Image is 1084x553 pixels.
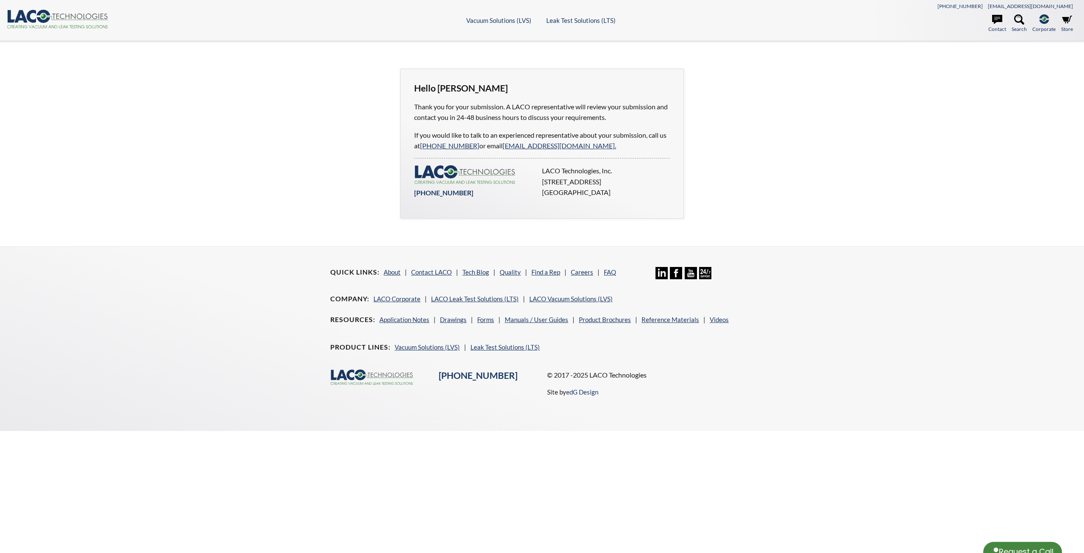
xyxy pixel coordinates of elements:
[642,316,699,323] a: Reference Materials
[470,343,540,351] a: Leak Test Solutions (LTS)
[710,316,729,323] a: Videos
[384,268,401,276] a: About
[420,142,479,150] a: [PHONE_NUMBER]
[500,268,521,276] a: Quality
[529,295,613,303] a: LACO Vacuum Solutions (LVS)
[547,370,754,381] p: © 2017 -2025 LACO Technologies
[571,268,593,276] a: Careers
[330,343,390,352] h4: Product Lines
[395,343,460,351] a: Vacuum Solutions (LVS)
[566,388,598,396] a: edG Design
[503,142,616,150] a: [EMAIL_ADDRESS][DOMAIN_NAME].
[604,268,616,276] a: FAQ
[379,316,429,323] a: Application Notes
[988,14,1006,33] a: Contact
[414,83,670,94] h3: Hello [PERSON_NAME]
[542,165,665,198] p: LACO Technologies, Inc. [STREET_ADDRESS] [GEOGRAPHIC_DATA]
[414,101,670,123] p: Thank you for your submission. A LACO representative will review your submission and contact you ...
[579,316,631,323] a: Product Brochures
[439,370,517,381] a: [PHONE_NUMBER]
[1061,14,1073,33] a: Store
[1032,25,1056,33] span: Corporate
[505,316,568,323] a: Manuals / User Guides
[466,17,531,24] a: Vacuum Solutions (LVS)
[330,268,379,277] h4: Quick Links
[531,268,560,276] a: Find a Rep
[546,17,616,24] a: Leak Test Solutions (LTS)
[414,165,516,184] img: LACO-technologies-logo-332f5733453eebdf26714ea7d5b5907d645232d7be7781e896b464cb214de0d9.svg
[330,295,369,303] h4: Company
[477,316,494,323] a: Forms
[699,267,711,279] img: 24/7 Support Icon
[330,315,375,324] h4: Resources
[411,268,452,276] a: Contact LACO
[988,3,1073,9] a: [EMAIL_ADDRESS][DOMAIN_NAME]
[373,295,420,303] a: LACO Corporate
[699,273,711,281] a: 24/7 Support
[1012,14,1027,33] a: Search
[937,3,983,9] a: [PHONE_NUMBER]
[414,130,670,151] p: If you would like to talk to an experienced representative about your submission, call us at or e...
[414,189,473,197] a: [PHONE_NUMBER]
[440,316,467,323] a: Drawings
[547,387,598,397] p: Site by
[462,268,489,276] a: Tech Blog
[431,295,519,303] a: LACO Leak Test Solutions (LTS)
